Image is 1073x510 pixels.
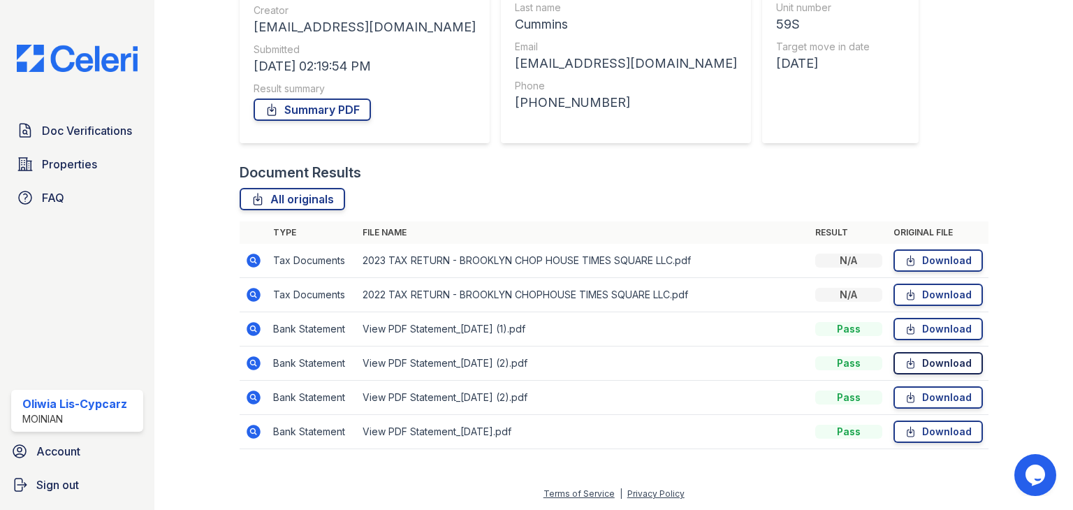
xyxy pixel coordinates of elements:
[893,386,983,409] a: Download
[268,244,357,278] td: Tax Documents
[268,278,357,312] td: Tax Documents
[776,1,870,15] div: Unit number
[543,488,615,499] a: Terms of Service
[515,54,737,73] div: [EMAIL_ADDRESS][DOMAIN_NAME]
[515,93,737,112] div: [PHONE_NUMBER]
[42,189,64,206] span: FAQ
[6,45,149,72] img: CE_Logo_Blue-a8612792a0a2168367f1c8372b55b34899dd931a85d93a1a3d3e32e68fde9ad4.png
[268,381,357,415] td: Bank Statement
[893,352,983,374] a: Download
[815,391,882,405] div: Pass
[268,312,357,347] td: Bank Statement
[6,471,149,499] a: Sign out
[268,221,357,244] th: Type
[254,3,476,17] div: Creator
[627,488,685,499] a: Privacy Policy
[357,347,810,381] td: View PDF Statement_[DATE] (2).pdf
[893,318,983,340] a: Download
[42,156,97,173] span: Properties
[776,15,870,34] div: 59S
[776,40,870,54] div: Target move in date
[620,488,622,499] div: |
[893,249,983,272] a: Download
[357,415,810,449] td: View PDF Statement_[DATE].pdf
[815,425,882,439] div: Pass
[815,356,882,370] div: Pass
[515,15,737,34] div: Cummins
[515,40,737,54] div: Email
[893,284,983,306] a: Download
[815,288,882,302] div: N/A
[22,395,127,412] div: Oliwia Lis-Cypcarz
[254,99,371,121] a: Summary PDF
[254,17,476,37] div: [EMAIL_ADDRESS][DOMAIN_NAME]
[357,221,810,244] th: File name
[815,322,882,336] div: Pass
[254,57,476,76] div: [DATE] 02:19:54 PM
[1014,454,1059,496] iframe: chat widget
[515,79,737,93] div: Phone
[888,221,988,244] th: Original file
[776,54,870,73] div: [DATE]
[268,347,357,381] td: Bank Statement
[893,421,983,443] a: Download
[240,188,345,210] a: All originals
[11,150,143,178] a: Properties
[357,381,810,415] td: View PDF Statement_[DATE] (2).pdf
[42,122,132,139] span: Doc Verifications
[268,415,357,449] td: Bank Statement
[22,412,127,426] div: Moinian
[254,82,476,96] div: Result summary
[6,437,149,465] a: Account
[815,254,882,268] div: N/A
[810,221,888,244] th: Result
[357,278,810,312] td: 2022 TAX RETURN - BROOKLYN CHOPHOUSE TIMES SQUARE LLC.pdf
[240,163,361,182] div: Document Results
[36,443,80,460] span: Account
[36,476,79,493] span: Sign out
[515,1,737,15] div: Last name
[11,117,143,145] a: Doc Verifications
[254,43,476,57] div: Submitted
[357,312,810,347] td: View PDF Statement_[DATE] (1).pdf
[357,244,810,278] td: 2023 TAX RETURN - BROOKLYN CHOP HOUSE TIMES SQUARE LLC.pdf
[11,184,143,212] a: FAQ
